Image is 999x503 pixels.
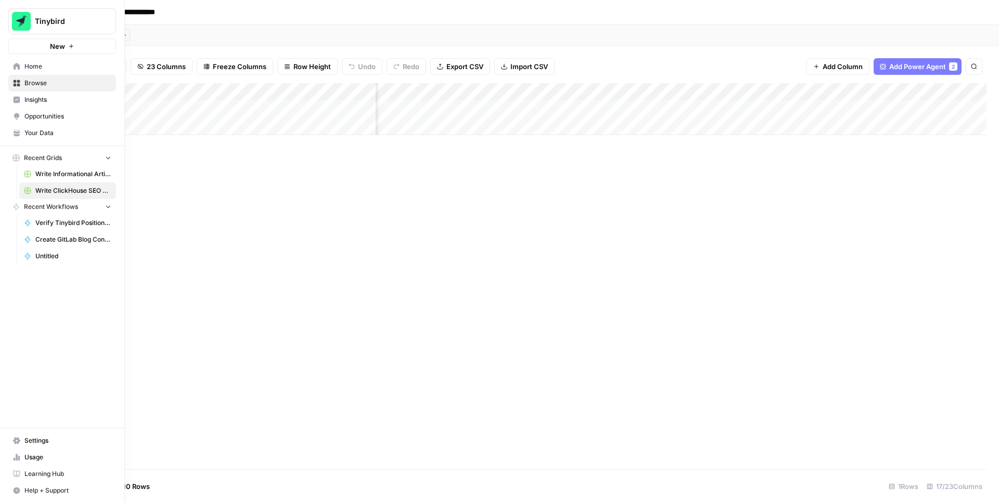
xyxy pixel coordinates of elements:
div: 17/23 Columns [923,478,987,495]
span: Freeze Columns [213,61,266,72]
button: Row Height [277,58,338,75]
span: Opportunities [24,112,111,121]
span: Recent Grids [24,153,62,163]
button: 23 Columns [131,58,193,75]
a: Verify Tinybird Positioning [19,215,116,231]
span: Verify Tinybird Positioning [35,218,111,228]
span: Usage [24,453,111,462]
a: Opportunities [8,108,116,125]
a: Usage [8,449,116,466]
a: Write ClickHouse SEO Article [19,182,116,199]
a: Write Informational Article [19,166,116,182]
span: Browse [24,78,111,88]
a: Home [8,58,116,75]
span: Learning Hub [24,469,111,479]
span: Untitled [35,251,111,261]
button: Help + Support [8,482,116,499]
a: Create GitLab Blog Content MR [19,231,116,248]
span: Settings [24,436,111,445]
button: Recent Workflows [8,199,116,215]
span: Create GitLab Blog Content MR [35,235,111,244]
span: New [50,41,65,51]
span: Write ClickHouse SEO Article [35,186,111,195]
img: Tinybird Logo [12,12,31,31]
span: Recent Workflows [24,202,78,211]
a: Learning Hub [8,466,116,482]
a: Settings [8,432,116,449]
a: Insights [8,91,116,108]
span: 23 Columns [147,61,186,72]
a: Untitled [19,248,116,264]
div: 2 [949,62,957,71]
button: Undo [342,58,382,75]
span: Tinybird [35,16,98,27]
a: Browse [8,75,116,91]
span: Write Informational Article [35,169,111,179]
button: Recent Grids [8,150,116,166]
span: Undo [358,61,376,72]
button: Add Column [806,58,869,75]
button: Workspace: Tinybird [8,8,116,34]
button: Export CSV [430,58,490,75]
span: Insights [24,95,111,104]
span: Add Column [823,61,863,72]
span: Import CSV [510,61,548,72]
span: Add 10 Rows [108,481,150,492]
span: Redo [403,61,419,72]
span: 2 [952,62,955,71]
span: Add Power Agent [889,61,946,72]
span: Export CSV [446,61,483,72]
span: Home [24,62,111,71]
div: 1 Rows [885,478,923,495]
button: Freeze Columns [197,58,273,75]
button: New [8,38,116,54]
span: Your Data [24,128,111,138]
span: Row Height [293,61,331,72]
button: Import CSV [494,58,555,75]
a: Your Data [8,125,116,141]
span: Help + Support [24,486,111,495]
button: Redo [387,58,426,75]
button: Add Power Agent2 [874,58,962,75]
